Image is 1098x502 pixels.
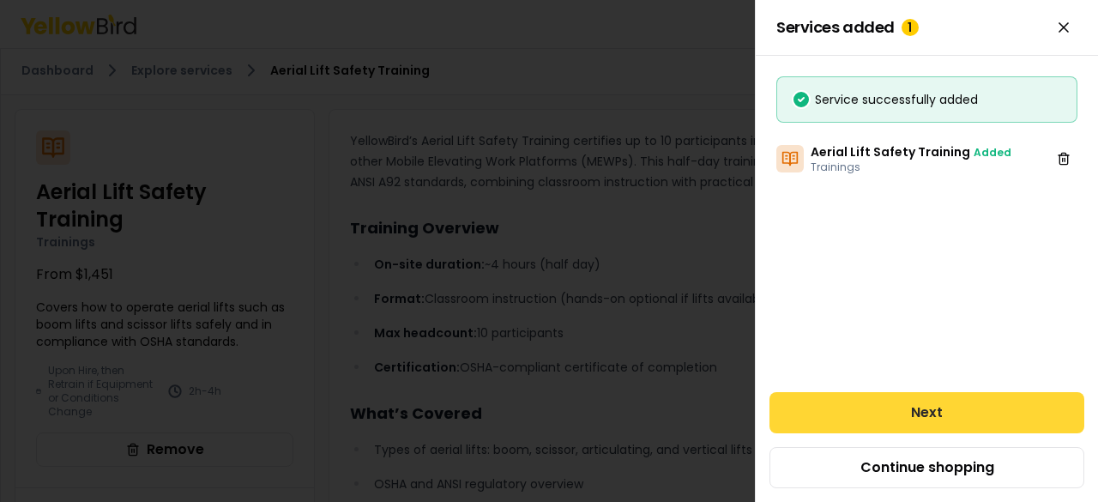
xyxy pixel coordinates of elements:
[811,160,1011,174] p: Trainings
[776,19,919,36] span: Services added
[769,447,1084,488] button: Continue shopping
[811,143,1011,160] h3: Aerial Lift Safety Training
[791,91,1063,108] div: Service successfully added
[769,392,1084,433] button: Next
[974,145,1011,160] span: Added
[1050,14,1077,41] button: Close
[902,19,919,36] div: 1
